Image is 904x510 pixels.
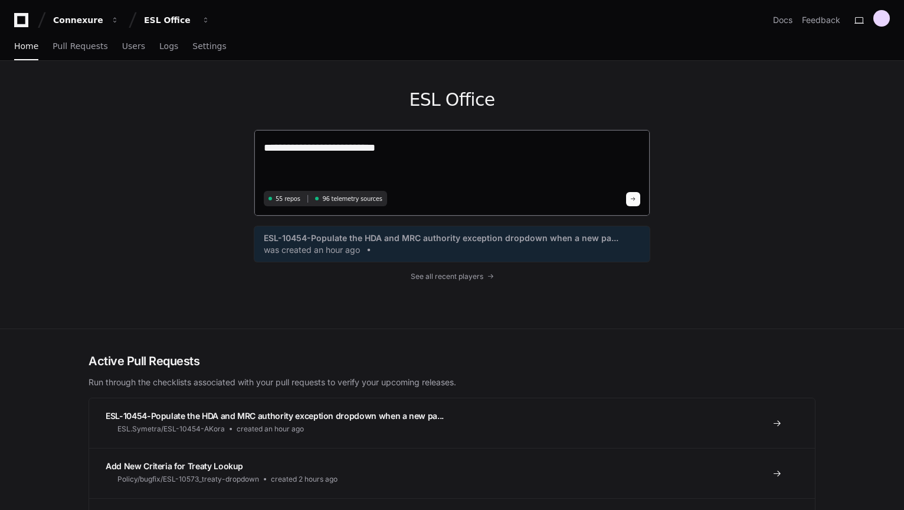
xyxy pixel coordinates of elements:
span: ESL.Symetra/ESL-10454-AKora [117,424,225,434]
span: created an hour ago [237,424,304,434]
span: Pull Requests [53,43,107,50]
p: Run through the checklists associated with your pull requests to verify your upcoming releases. [89,376,815,388]
a: Logs [159,33,178,60]
a: Add New Criteria for Treaty LookupPolicy/bugfix/ESL-10573_treaty-dropdowncreated 2 hours ago [89,448,815,498]
span: ESL-10454-Populate the HDA and MRC authority exception dropdown when a new pa... [264,232,618,244]
h1: ESL Office [254,89,650,111]
h2: Active Pull Requests [89,353,815,369]
a: Pull Requests [53,33,107,60]
span: Home [14,43,38,50]
div: ESL Office [144,14,195,26]
button: ESL Office [139,9,215,31]
a: Home [14,33,38,60]
a: Settings [192,33,226,60]
div: Connexure [53,14,104,26]
span: See all recent players [411,272,483,281]
span: Logs [159,43,178,50]
span: 55 repos [276,194,300,203]
span: 96 telemetry sources [322,194,382,203]
a: Users [122,33,145,60]
span: was created an hour ago [264,244,360,256]
button: Feedback [802,14,840,26]
span: Add New Criteria for Treaty Lookup [106,461,243,471]
span: Users [122,43,145,50]
span: Policy/bugfix/ESL-10573_treaty-dropdown [117,475,259,484]
span: created 2 hours ago [271,475,338,484]
span: Settings [192,43,226,50]
a: ESL-10454-Populate the HDA and MRC authority exception dropdown when a new pa...ESL.Symetra/ESL-1... [89,398,815,448]
a: Docs [773,14,792,26]
a: ESL-10454-Populate the HDA and MRC authority exception dropdown when a new pa...was created an ho... [264,232,640,256]
button: Connexure [48,9,124,31]
span: ESL-10454-Populate the HDA and MRC authority exception dropdown when a new pa... [106,411,444,421]
a: See all recent players [254,272,650,281]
